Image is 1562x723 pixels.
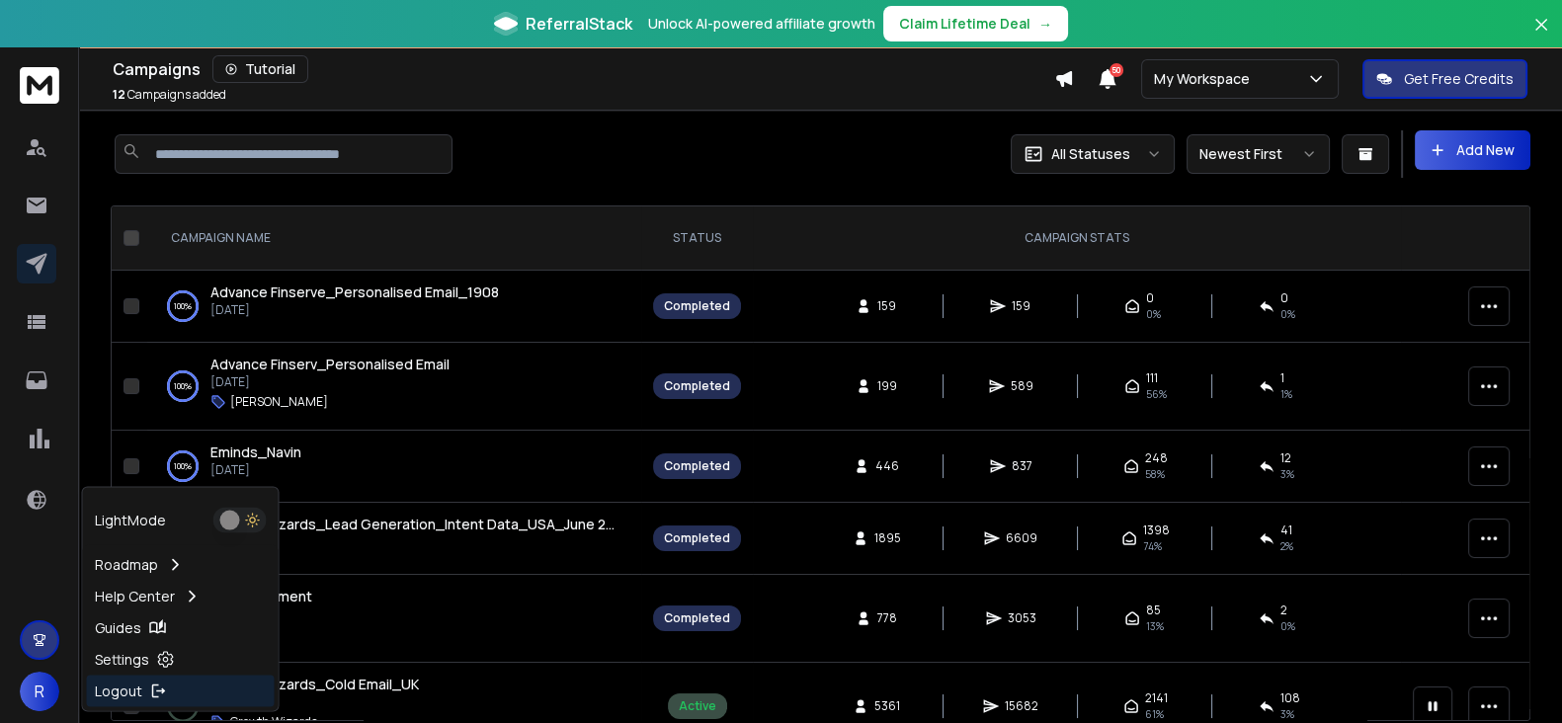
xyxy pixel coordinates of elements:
[1006,530,1037,546] span: 6609
[1280,602,1287,618] span: 2
[113,86,125,103] span: 12
[87,549,275,581] a: Roadmap
[20,672,59,711] button: R
[1145,690,1168,706] span: 2141
[210,675,419,694] a: Growth Wizards_Cold Email_UK
[147,343,641,431] td: 100%Advance Finserv_Personalised Email[DATE][PERSON_NAME]
[210,534,621,550] p: [DATE]
[877,610,897,626] span: 778
[95,682,142,701] p: Logout
[664,458,730,474] div: Completed
[664,378,730,394] div: Completed
[174,456,192,476] p: 100 %
[1362,59,1527,99] button: Get Free Credits
[641,206,753,271] th: STATUS
[1143,538,1162,554] span: 74 %
[210,282,499,301] span: Advance Finserve_Personalised Email_1908
[1012,298,1031,314] span: 159
[210,462,301,478] p: [DATE]
[210,355,450,374] a: Advance Finserv_Personalised Email
[210,442,301,461] span: Eminds_Navin
[95,511,166,530] p: Light Mode
[95,555,158,575] p: Roadmap
[87,581,275,612] a: Help Center
[883,6,1068,41] button: Claim Lifetime Deal→
[874,698,900,714] span: 5361
[174,296,192,316] p: 100 %
[147,503,641,575] td: 100%Growth Wizards_Lead Generation_Intent Data_USA_June 2025[DATE]
[210,302,499,318] p: [DATE]
[648,14,875,34] p: Unlock AI-powered affiliate growth
[664,610,730,626] div: Completed
[210,694,419,710] p: [DATE]
[1404,69,1514,89] p: Get Free Credits
[1280,386,1292,402] span: 1 %
[95,587,175,606] p: Help Center
[1145,706,1164,722] span: 61 %
[1146,370,1158,386] span: 111
[875,458,899,474] span: 446
[1154,69,1258,89] p: My Workspace
[210,515,621,534] a: Growth Wizards_Lead Generation_Intent Data_USA_June 2025
[210,675,419,693] span: Growth Wizards_Cold Email_UK
[1415,130,1530,170] button: Add New
[679,698,716,714] div: Active
[1145,466,1165,482] span: 58 %
[1187,134,1330,174] button: Newest First
[1280,690,1300,706] span: 108
[147,206,641,271] th: CAMPAIGN NAME
[1143,522,1170,538] span: 1398
[1146,618,1164,634] span: 13 %
[1280,618,1295,634] span: 0 %
[1280,538,1293,554] span: 2 %
[664,530,730,546] div: Completed
[1280,370,1284,386] span: 1
[95,618,141,638] p: Guides
[1280,450,1291,466] span: 12
[210,442,301,462] a: Eminds_Navin
[210,282,499,302] a: Advance Finserve_Personalised Email_1908
[877,298,897,314] span: 159
[753,206,1401,271] th: CAMPAIGN STATS
[877,378,897,394] span: 199
[147,431,641,503] td: 100%Eminds_Navin[DATE]
[1051,144,1130,164] p: All Statuses
[1146,306,1161,322] span: 0%
[95,650,149,670] p: Settings
[874,530,901,546] span: 1895
[1280,706,1294,722] span: 3 %
[1146,602,1161,618] span: 85
[1280,306,1295,322] span: 0 %
[212,55,308,83] button: Tutorial
[1005,698,1038,714] span: 15682
[147,271,641,343] td: 100%Advance Finserve_Personalised Email_1908[DATE]
[230,394,328,410] p: [PERSON_NAME]
[147,575,641,663] td: 100%Leomi_Cement[DATE]Leomi
[1280,290,1288,306] span: 0
[210,355,450,373] span: Advance Finserv_Personalised Email
[526,12,632,36] span: ReferralStack
[1528,12,1554,59] button: Close banner
[1110,63,1123,77] span: 50
[87,644,275,676] a: Settings
[210,515,630,533] span: Growth Wizards_Lead Generation_Intent Data_USA_June 2025
[1280,466,1294,482] span: 3 %
[1280,522,1292,538] span: 41
[174,376,192,396] p: 100 %
[1038,14,1052,34] span: →
[1146,290,1154,306] span: 0
[1011,378,1033,394] span: 589
[1008,610,1036,626] span: 3053
[113,55,1054,83] div: Campaigns
[1145,450,1168,466] span: 248
[113,87,226,103] p: Campaigns added
[664,298,730,314] div: Completed
[210,374,450,390] p: [DATE]
[1146,386,1167,402] span: 56 %
[87,612,275,644] a: Guides
[1012,458,1032,474] span: 837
